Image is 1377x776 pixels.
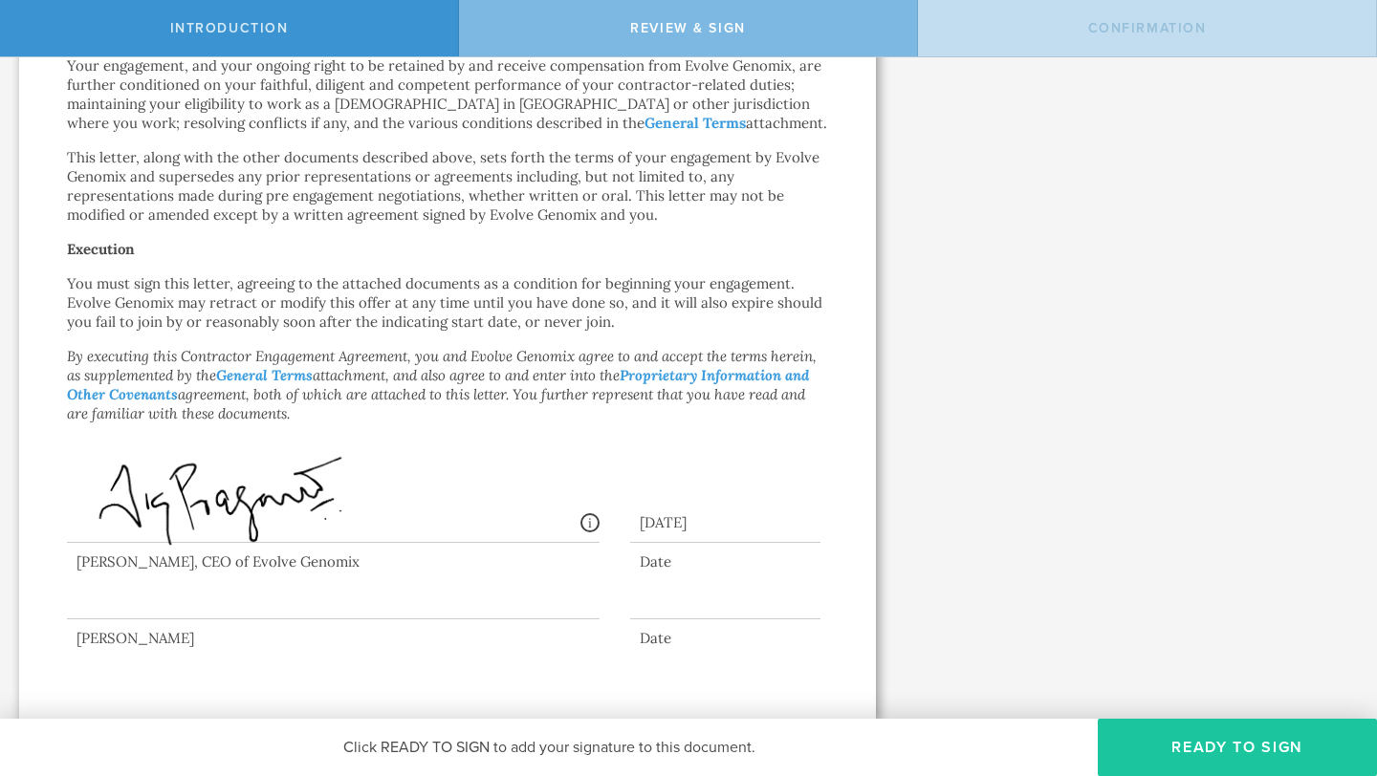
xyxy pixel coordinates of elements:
p: Your engagement, and your ongoing right to be retained by and receive compensation from Evolve Ge... [67,56,828,133]
span: Introduction [170,20,289,36]
div: [DATE] [630,494,820,543]
a: General Terms [216,366,313,384]
img: ARfytXlAsH7pAAAAAElFTkSuQmCC [76,448,436,547]
span: Review & sign [630,20,746,36]
p: You must sign this letter, agreeing to the attached documents as a condition for beginning your e... [67,274,828,332]
button: Ready to Sign [1098,719,1377,776]
em: By executing this Contractor Engagement Agreement, you and Evolve Genomix agree to and accept the... [67,347,817,422]
div: Date [630,629,820,648]
a: Proprietary Information and Other Covenants [67,366,809,403]
div: [PERSON_NAME] [67,629,600,648]
strong: Execution [67,240,135,258]
a: General Terms [645,114,746,132]
p: This letter, along with the other documents described above, sets forth the terms of your engagem... [67,148,828,225]
span: Confirmation [1088,20,1207,36]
